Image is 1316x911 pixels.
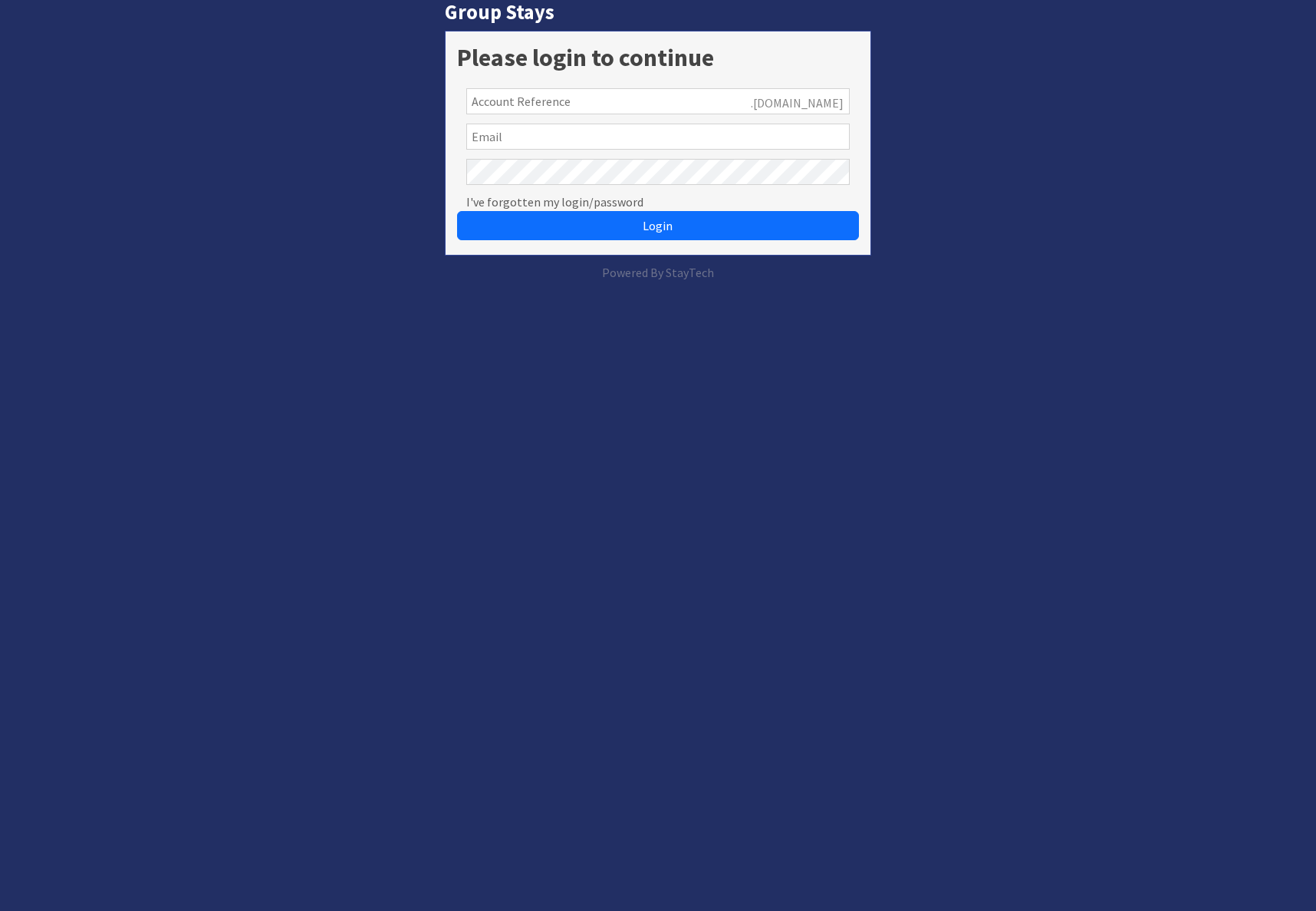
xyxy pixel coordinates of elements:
input: Account Reference [466,88,850,114]
input: Email [466,124,850,150]
button: Login [457,211,859,240]
span: .[DOMAIN_NAME] [751,94,844,112]
a: I've forgotten my login/password [466,193,643,211]
p: Powered By StayTech [445,263,871,282]
span: Login [643,218,673,233]
h1: Please login to continue [457,43,859,72]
